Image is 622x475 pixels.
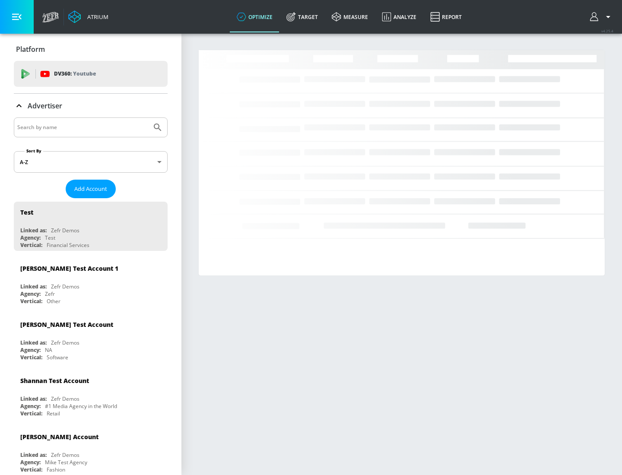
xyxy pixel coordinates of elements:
[16,44,45,54] p: Platform
[25,148,43,154] label: Sort By
[45,234,55,241] div: Test
[20,241,42,249] div: Vertical:
[20,290,41,298] div: Agency:
[14,370,168,419] div: Shannan Test AccountLinked as:Zefr DemosAgency:#1 Media Agency in the WorldVertical:Retail
[20,283,47,290] div: Linked as:
[47,410,60,417] div: Retail
[51,227,79,234] div: Zefr Demos
[14,202,168,251] div: TestLinked as:Zefr DemosAgency:TestVertical:Financial Services
[375,1,423,32] a: Analyze
[51,339,79,346] div: Zefr Demos
[66,180,116,198] button: Add Account
[20,346,41,354] div: Agency:
[54,69,96,79] p: DV360:
[47,298,60,305] div: Other
[20,339,47,346] div: Linked as:
[51,451,79,459] div: Zefr Demos
[279,1,325,32] a: Target
[20,451,47,459] div: Linked as:
[20,402,41,410] div: Agency:
[47,466,65,473] div: Fashion
[17,122,148,133] input: Search by name
[20,433,98,441] div: [PERSON_NAME] Account
[325,1,375,32] a: measure
[45,290,55,298] div: Zefr
[20,354,42,361] div: Vertical:
[20,264,118,272] div: [PERSON_NAME] Test Account 1
[601,28,613,33] span: v 4.25.4
[20,466,42,473] div: Vertical:
[230,1,279,32] a: optimize
[45,402,117,410] div: #1 Media Agency in the World
[423,1,469,32] a: Report
[20,234,41,241] div: Agency:
[47,241,89,249] div: Financial Services
[14,94,168,118] div: Advertiser
[51,395,79,402] div: Zefr Demos
[20,298,42,305] div: Vertical:
[73,69,96,78] p: Youtube
[45,459,87,466] div: Mike Test Agency
[20,208,33,216] div: Test
[45,346,52,354] div: NA
[20,459,41,466] div: Agency:
[20,410,42,417] div: Vertical:
[68,10,108,23] a: Atrium
[14,314,168,363] div: [PERSON_NAME] Test AccountLinked as:Zefr DemosAgency:NAVertical:Software
[14,151,168,173] div: A-Z
[20,395,47,402] div: Linked as:
[20,377,89,385] div: Shannan Test Account
[14,258,168,307] div: [PERSON_NAME] Test Account 1Linked as:Zefr DemosAgency:ZefrVertical:Other
[51,283,79,290] div: Zefr Demos
[74,184,107,194] span: Add Account
[14,61,168,87] div: DV360: Youtube
[20,320,113,329] div: [PERSON_NAME] Test Account
[20,227,47,234] div: Linked as:
[47,354,68,361] div: Software
[28,101,62,111] p: Advertiser
[14,37,168,61] div: Platform
[84,13,108,21] div: Atrium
